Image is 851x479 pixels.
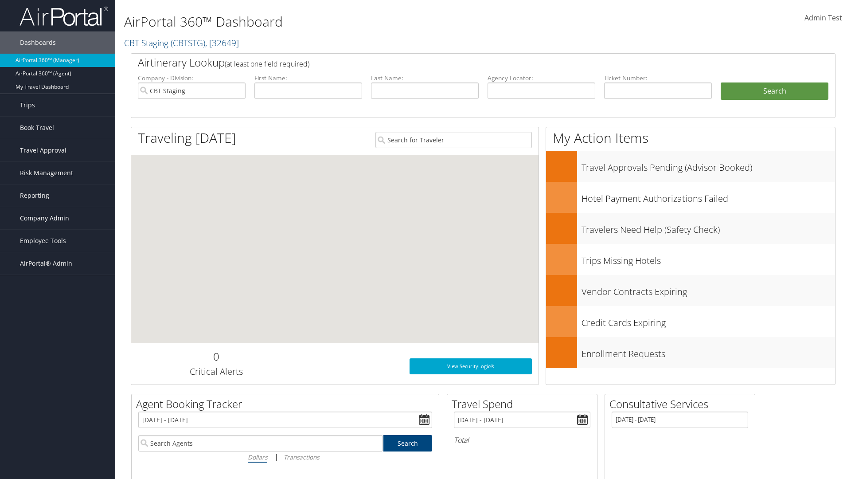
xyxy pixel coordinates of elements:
[20,117,54,139] span: Book Travel
[254,74,362,82] label: First Name:
[136,397,439,412] h2: Agent Booking Tracker
[225,59,309,69] span: (at least one field required)
[546,337,835,368] a: Enrollment Requests
[582,219,835,236] h3: Travelers Need Help (Safety Check)
[138,129,236,147] h1: Traveling [DATE]
[138,74,246,82] label: Company - Division:
[20,230,66,252] span: Employee Tools
[371,74,479,82] label: Last Name:
[138,55,770,70] h2: Airtinerary Lookup
[20,207,69,229] span: Company Admin
[138,365,294,378] h3: Critical Alerts
[171,37,205,49] span: ( CBTSTG )
[20,6,108,27] img: airportal-logo.png
[124,37,239,49] a: CBT Staging
[582,281,835,298] h3: Vendor Contracts Expiring
[546,129,835,147] h1: My Action Items
[582,157,835,174] h3: Travel Approvals Pending (Advisor Booked)
[20,139,66,161] span: Travel Approval
[20,162,73,184] span: Risk Management
[721,82,828,100] button: Search
[20,31,56,54] span: Dashboards
[138,349,294,364] h2: 0
[124,12,603,31] h1: AirPortal 360™ Dashboard
[582,343,835,360] h3: Enrollment Requests
[546,275,835,306] a: Vendor Contracts Expiring
[488,74,595,82] label: Agency Locator:
[284,453,319,461] i: Transactions
[604,74,712,82] label: Ticket Number:
[546,244,835,275] a: Trips Missing Hotels
[546,306,835,337] a: Credit Cards Expiring
[804,13,842,23] span: Admin Test
[454,435,590,445] h6: Total
[546,182,835,213] a: Hotel Payment Authorizations Failed
[20,94,35,116] span: Trips
[383,435,433,452] a: Search
[138,435,383,452] input: Search Agents
[248,453,267,461] i: Dollars
[582,312,835,329] h3: Credit Cards Expiring
[20,185,49,207] span: Reporting
[582,188,835,205] h3: Hotel Payment Authorizations Failed
[804,4,842,32] a: Admin Test
[546,151,835,182] a: Travel Approvals Pending (Advisor Booked)
[546,213,835,244] a: Travelers Need Help (Safety Check)
[375,132,532,148] input: Search for Traveler
[452,397,597,412] h2: Travel Spend
[138,452,432,463] div: |
[582,250,835,267] h3: Trips Missing Hotels
[609,397,755,412] h2: Consultative Services
[205,37,239,49] span: , [ 32649 ]
[410,358,532,374] a: View SecurityLogic®
[20,252,72,275] span: AirPortal® Admin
